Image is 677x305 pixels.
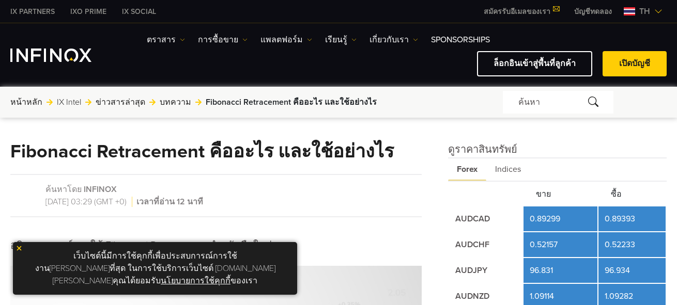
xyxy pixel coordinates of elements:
span: [DATE] 03:29 (GMT +0) [45,197,132,207]
th: ซื้อ [598,183,666,205]
td: 0.52157 [524,232,597,257]
a: ข่าวสารล่าสุด [96,96,145,108]
a: บทความ [160,96,191,108]
a: เรียนรู้ [325,34,357,46]
td: AUDJPY [449,258,523,283]
a: INFINOX [3,6,63,17]
a: สมัครรับอีเมลของเรา [476,7,566,16]
a: INFINOX [63,6,114,17]
a: INFINOX [114,6,164,17]
span: Indices [486,158,530,181]
span: Forex [448,158,486,181]
img: arrow-right [195,99,202,105]
a: INFINOX Logo [10,49,116,62]
a: INFINOX MENU [566,6,620,17]
h4: ดูราคาสินทรัพย์ [448,142,667,157]
a: นโยบายการใช้คุกกี้ [161,276,230,286]
span: เวลาที่อ่าน 12 นาที [134,197,203,207]
a: การซื้อขาย [198,34,248,46]
img: arrow-right [149,99,156,105]
td: 96.831 [524,258,597,283]
p: เว็บไซต์นี้มีการใช้คุกกี้เพื่อประสบการณ์การใช้งาน[PERSON_NAME]ที่สุด ในการใช้บริการเว็บไซต์ [DOMA... [18,247,292,290]
a: หน้าหลัก [10,96,42,108]
td: 0.52233 [598,232,666,257]
p: อธิบายกลยุทธ์การใช้ Fibonacci Retracement สำหรับมือใหม่ [10,238,272,253]
td: 96.934 [598,258,666,283]
td: 0.89393 [598,206,666,231]
a: แพลตฟอร์ม [260,34,312,46]
a: ล็อกอินเข้าสู่พื้นที่ลูกค้า [477,51,592,76]
img: arrow-right [85,99,91,105]
th: ขาย [524,183,597,205]
a: เปิดบัญชี [603,51,667,76]
td: 0.89299 [524,206,597,231]
span: Fibonacci Retracement คืออะไร และใช้อย่างไร [206,96,377,108]
a: เกี่ยวกับเรา [370,34,418,46]
span: th [635,5,654,18]
td: AUDCAD [449,206,523,231]
span: ค้นหาโดย [45,184,82,195]
td: AUDCHF [449,232,523,257]
a: IX Intel [57,96,81,108]
a: Sponsorships [431,34,490,46]
img: yellow close icon [16,245,23,252]
img: arrow-right [47,99,53,105]
div: ค้นหา [503,91,613,114]
a: ตราสาร [147,34,185,46]
a: INFINOX [84,184,117,195]
h1: Fibonacci Retracement คืออะไร และใช้อย่างไร [10,142,394,162]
